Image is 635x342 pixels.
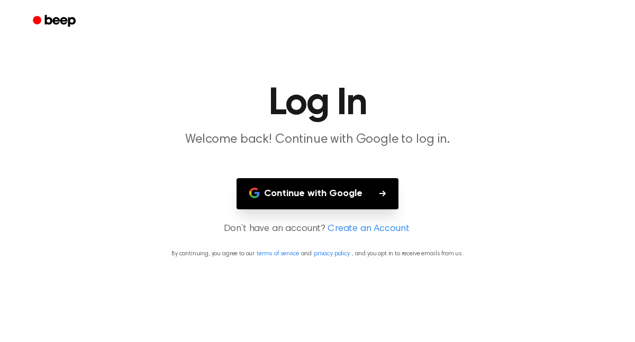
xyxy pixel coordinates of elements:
p: By continuing, you agree to our and , and you opt in to receive emails from us. [13,249,622,258]
a: privacy policy [314,251,350,257]
a: terms of service [257,251,298,257]
h1: Log In [47,85,588,123]
button: Continue with Google [237,178,398,209]
a: Create an Account [328,222,409,236]
p: Don’t have an account? [13,222,622,236]
p: Welcome back! Continue with Google to log in. [114,131,521,149]
a: Beep [25,11,85,32]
